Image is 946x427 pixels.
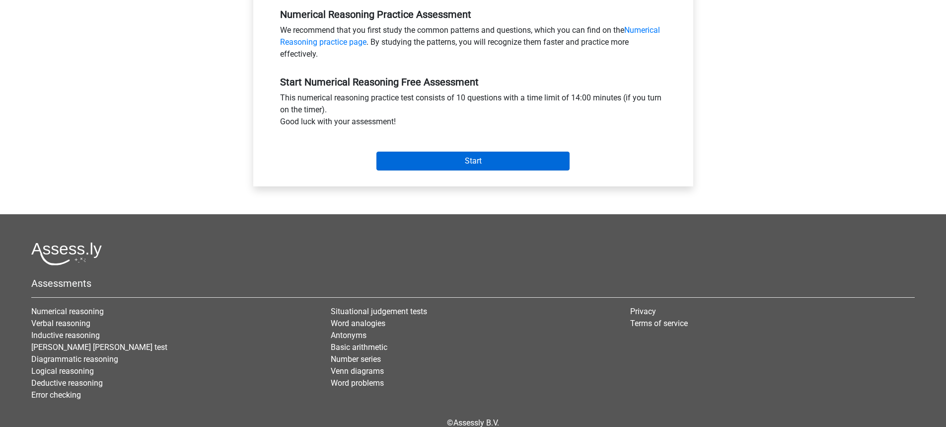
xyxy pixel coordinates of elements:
a: Venn diagrams [331,366,384,376]
input: Start [376,152,570,171]
a: [PERSON_NAME] [PERSON_NAME] test [31,342,167,352]
a: Inductive reasoning [31,331,100,340]
h5: Start Numerical Reasoning Free Assessment [280,76,666,88]
h5: Assessments [31,277,915,289]
div: We recommend that you first study the common patterns and questions, which you can find on the . ... [273,24,674,64]
a: Word analogies [331,319,385,328]
a: Antonyms [331,331,366,340]
a: Error checking [31,390,81,400]
a: Word problems [331,378,384,388]
h5: Numerical Reasoning Practice Assessment [280,8,666,20]
a: Situational judgement tests [331,307,427,316]
a: Verbal reasoning [31,319,90,328]
a: Number series [331,354,381,364]
a: Diagrammatic reasoning [31,354,118,364]
a: Deductive reasoning [31,378,103,388]
a: Logical reasoning [31,366,94,376]
a: Privacy [630,307,656,316]
a: Terms of service [630,319,688,328]
img: Assessly logo [31,242,102,265]
div: This numerical reasoning practice test consists of 10 questions with a time limit of 14:00 minute... [273,92,674,132]
a: Basic arithmetic [331,342,387,352]
a: Numerical reasoning [31,307,104,316]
